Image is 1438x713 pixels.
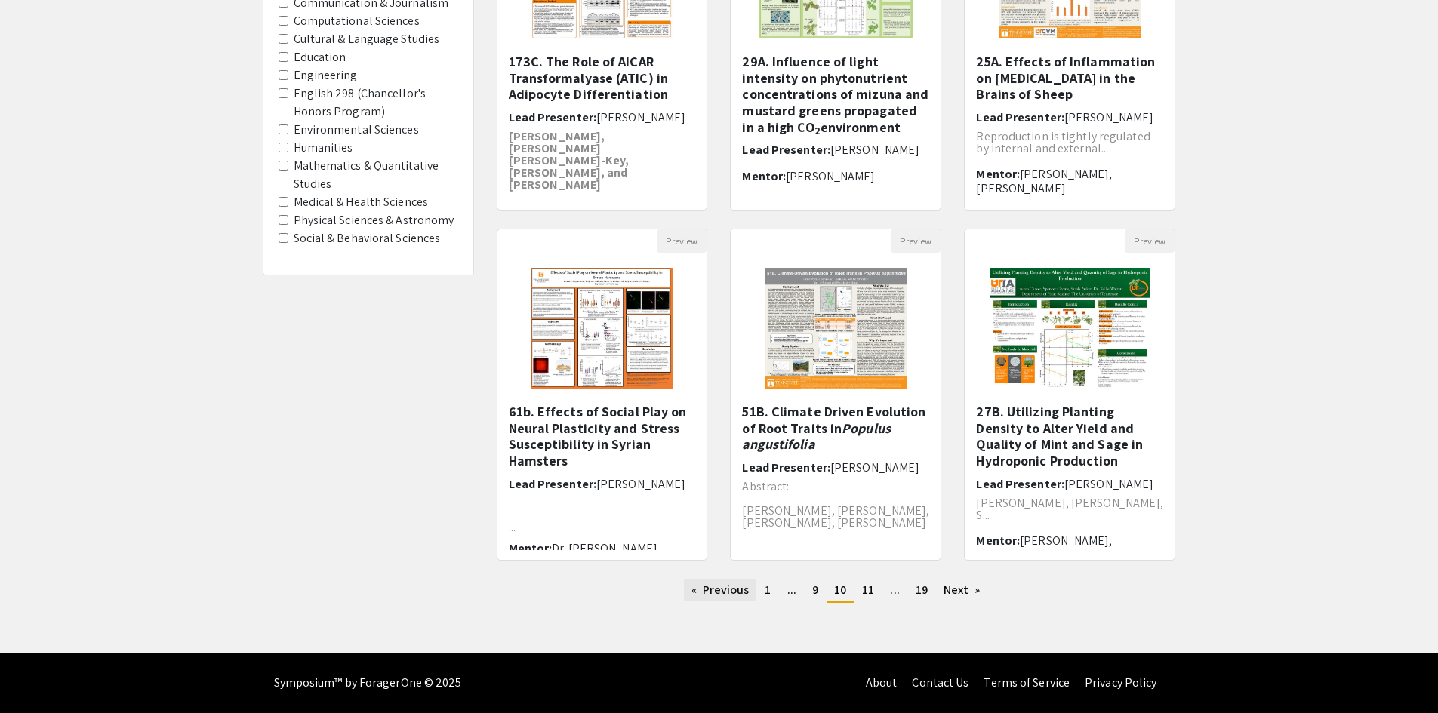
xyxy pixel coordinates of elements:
[1085,675,1156,690] a: Privacy Policy
[976,128,1150,156] span: Reproduction is tightly regulated by internal and external...
[866,675,898,690] a: About
[1125,229,1175,253] button: Preview
[509,404,696,469] h5: 61b. Effects of Social Play on Neural Plasticity and Stress Susceptibility in Syrian Hamsters
[684,579,757,601] a: Previous page
[830,459,919,475] span: [PERSON_NAME]
[765,582,771,598] span: 1
[742,143,929,157] h6: Lead Presenter:
[830,142,919,158] span: [PERSON_NAME]
[294,12,420,30] label: Computational Sciences
[976,533,1160,563] span: [PERSON_NAME], [PERSON_NAME], [PERSON_NAME]
[509,497,696,533] div: ...
[742,54,929,135] h5: 29A. Influence of light intensity on phytonutrient concentrations of mizuna and mustard greens pr...
[552,540,657,556] span: Dr. [PERSON_NAME]
[975,253,1165,404] img: <p class="ql-align-center">27B. Utilizing Planting Density to Alter Yield and Quality of Mint and...
[596,476,685,492] span: [PERSON_NAME]
[294,30,440,48] label: Cultural & Language Studies
[890,582,899,598] span: ...
[787,582,796,598] span: ...
[509,540,553,556] span: Mentor:
[976,533,1020,549] span: Mentor:
[294,193,429,211] label: Medical & Health Sciences
[1064,109,1153,125] span: [PERSON_NAME]
[750,253,922,404] img: <p>51B. Climate Driven Evolution of Root Traits in <em>Populus angustifolia</em></p>
[1064,476,1153,492] span: [PERSON_NAME]
[497,229,708,561] div: Open Presentation <p class="ql-align-center">61b. Effects of Social Play on Neural Plasticity and...
[834,582,846,598] span: 10
[984,675,1070,690] a: Terms of Service
[936,579,988,601] a: Next page
[742,420,890,453] em: Populus angustifolia
[862,582,874,598] span: 11
[976,54,1163,103] h5: 25A. Effects of Inflammation on [MEDICAL_DATA] in the Brains of Sheep
[11,645,64,702] iframe: Chat
[976,477,1163,491] h6: Lead Presenter:
[274,653,462,713] div: Symposium™ by ForagerOne © 2025
[976,166,1020,182] span: Mentor:
[742,404,929,453] h5: 51B. Climate Driven Evolution of Root Traits in
[294,211,454,229] label: Physical Sciences & Astronomy
[912,675,968,690] a: Contact Us
[976,497,1163,521] p: [PERSON_NAME], [PERSON_NAME], S...
[294,139,353,157] label: Humanities
[509,110,696,124] h6: Lead Presenter:
[976,110,1163,124] h6: Lead Presenter:
[742,168,786,184] span: Mentor:
[730,229,941,561] div: Open Presentation <p>51B. Climate Driven Evolution of Root Traits in <em>Populus angustifolia</em...
[509,477,696,491] h6: Lead Presenter:
[497,579,1176,603] ul: Pagination
[891,229,941,253] button: Preview
[916,582,928,598] span: 19
[294,229,441,247] label: Social & Behavioral Sciences
[657,229,707,253] button: Preview
[516,253,688,404] img: <p class="ql-align-center">61b. Effects of Social Play on Neural Plasticity and Stress Susceptibi...
[294,66,358,85] label: Engineering
[976,166,1112,196] span: [PERSON_NAME], [PERSON_NAME]
[509,54,696,103] h5: 173C. The Role of AICAR Transformalyase (ATIC) in Adipocyte Differentiation
[976,404,1163,469] h5: 27B. Utilizing Planting Density to Alter Yield and Quality of Mint and Sage in Hydroponic Production
[964,229,1175,561] div: Open Presentation <p class="ql-align-center">27B. Utilizing Planting Density to Alter Yield and Q...
[509,128,630,192] strong: [PERSON_NAME], [PERSON_NAME] [PERSON_NAME]-Key, [PERSON_NAME], and [PERSON_NAME]
[812,582,818,598] span: 9
[294,121,419,139] label: Environmental Sciences
[742,481,929,493] p: Abstract:
[786,168,875,184] span: [PERSON_NAME]
[742,505,929,529] p: [PERSON_NAME], [PERSON_NAME], [PERSON_NAME], [PERSON_NAME]
[596,109,685,125] span: [PERSON_NAME]
[814,124,821,137] sub: 2
[294,85,458,121] label: English 298 (Chancellor's Honors Program)
[294,48,346,66] label: Education
[742,460,929,475] h6: Lead Presenter:
[294,157,458,193] label: Mathematics & Quantitative Studies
